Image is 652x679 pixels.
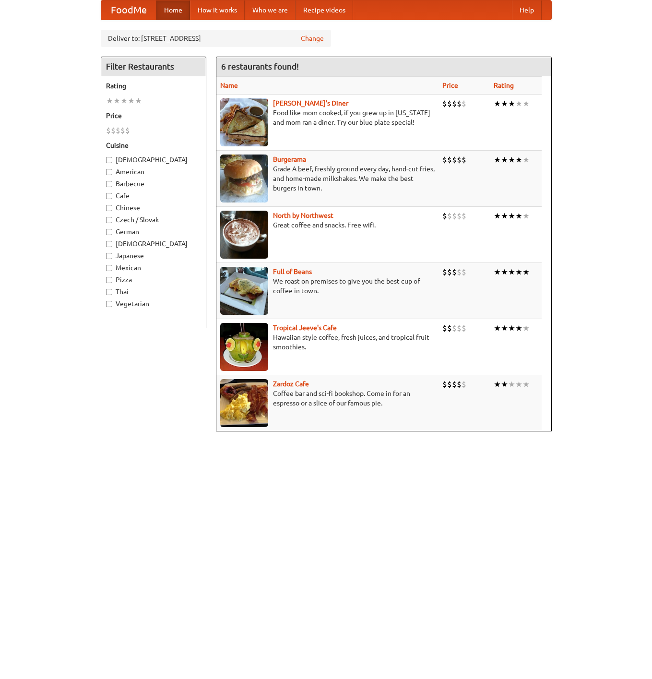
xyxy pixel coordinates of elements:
[106,287,201,297] label: Thai
[508,379,515,390] li: ★
[113,95,120,106] li: ★
[452,323,457,334] li: $
[442,82,458,89] a: Price
[125,125,130,136] li: $
[128,95,135,106] li: ★
[494,323,501,334] li: ★
[508,98,515,109] li: ★
[101,57,206,76] h4: Filter Restaurants
[220,155,268,203] img: burgerama.jpg
[447,211,452,221] li: $
[515,267,522,277] li: ★
[494,98,501,109] li: ★
[220,333,435,352] p: Hawaiian style coffee, fresh juices, and tropical fruit smoothies.
[512,0,542,20] a: Help
[452,155,457,165] li: $
[494,82,514,89] a: Rating
[522,155,530,165] li: ★
[508,323,515,334] li: ★
[106,179,201,189] label: Barbecue
[220,82,238,89] a: Name
[442,267,447,277] li: $
[106,169,112,175] input: American
[457,323,462,334] li: $
[220,276,435,296] p: We roast on premises to give you the best cup of coffee in town.
[106,95,113,106] li: ★
[156,0,190,20] a: Home
[106,241,112,247] input: [DEMOGRAPHIC_DATA]
[501,379,508,390] li: ★
[106,265,112,271] input: Mexican
[522,379,530,390] li: ★
[457,211,462,221] li: $
[273,155,306,163] a: Burgerama
[273,99,348,107] a: [PERSON_NAME]'s Diner
[447,155,452,165] li: $
[462,98,466,109] li: $
[106,141,201,150] h5: Cuisine
[447,98,452,109] li: $
[494,267,501,277] li: ★
[106,277,112,283] input: Pizza
[106,251,201,261] label: Japanese
[273,268,312,275] b: Full of Beans
[220,389,435,408] p: Coffee bar and sci-fi bookshop. Come in for an espresso or a slice of our famous pie.
[273,380,309,388] a: Zardoz Cafe
[501,323,508,334] li: ★
[452,211,457,221] li: $
[501,155,508,165] li: ★
[515,211,522,221] li: ★
[106,205,112,211] input: Chinese
[106,275,201,285] label: Pizza
[442,98,447,109] li: $
[494,155,501,165] li: ★
[116,125,120,136] li: $
[120,95,128,106] li: ★
[106,253,112,259] input: Japanese
[106,289,112,295] input: Thai
[452,267,457,277] li: $
[442,211,447,221] li: $
[106,111,201,120] h5: Price
[101,0,156,20] a: FoodMe
[457,98,462,109] li: $
[494,211,501,221] li: ★
[106,203,201,213] label: Chinese
[245,0,296,20] a: Who we are
[106,81,201,91] h5: Rating
[221,62,299,71] ng-pluralize: 6 restaurants found!
[301,34,324,43] a: Change
[447,267,452,277] li: $
[120,125,125,136] li: $
[457,267,462,277] li: $
[296,0,353,20] a: Recipe videos
[508,155,515,165] li: ★
[515,323,522,334] li: ★
[457,379,462,390] li: $
[522,98,530,109] li: ★
[501,211,508,221] li: ★
[273,212,333,219] b: North by Northwest
[220,211,268,259] img: north.jpg
[442,155,447,165] li: $
[462,323,466,334] li: $
[220,267,268,315] img: beans.jpg
[515,379,522,390] li: ★
[494,379,501,390] li: ★
[452,379,457,390] li: $
[442,379,447,390] li: $
[220,98,268,146] img: sallys.jpg
[273,324,337,332] a: Tropical Jeeve's Cafe
[447,379,452,390] li: $
[501,267,508,277] li: ★
[462,379,466,390] li: $
[106,229,112,235] input: German
[106,263,201,273] label: Mexican
[452,98,457,109] li: $
[462,267,466,277] li: $
[522,267,530,277] li: ★
[522,323,530,334] li: ★
[106,191,201,201] label: Cafe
